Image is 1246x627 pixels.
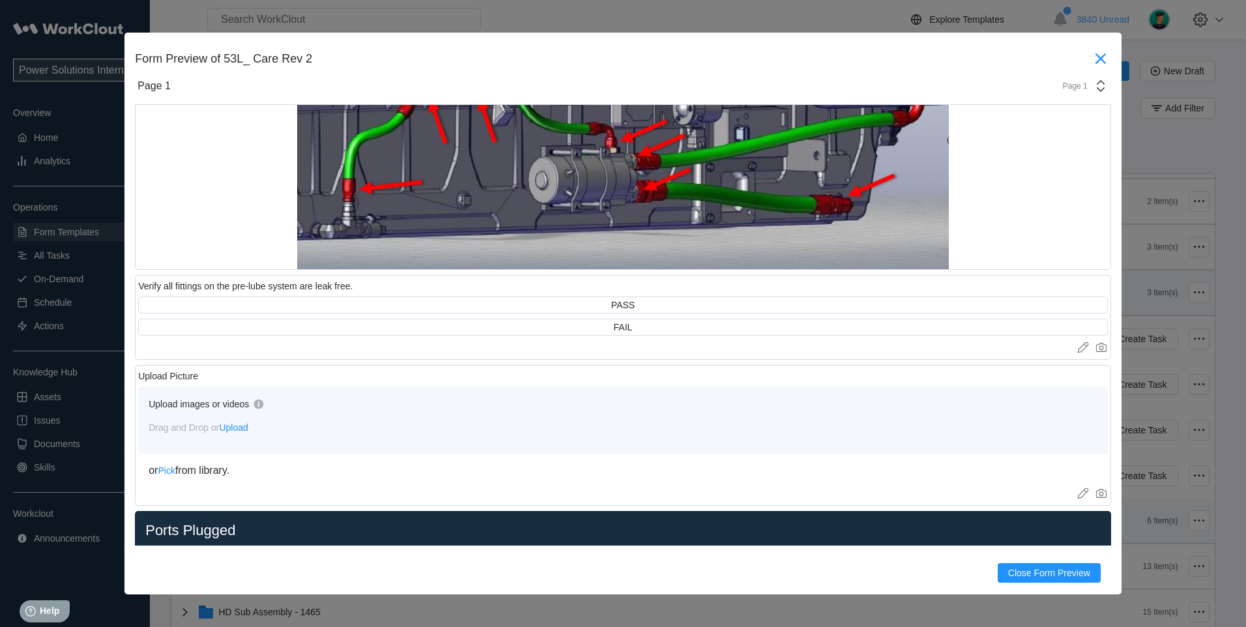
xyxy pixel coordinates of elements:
span: Pick [158,465,175,476]
div: Upload images or videos [149,399,249,409]
img: prelubepump.jpg [297,17,949,269]
div: or from library. [149,465,1097,476]
span: Drag and Drop or [149,422,248,433]
div: FAIL [614,322,633,332]
div: Verify all fittings on the pre-lube system are leak free. [138,281,353,291]
div: PASS [611,300,635,310]
div: Upload Picture [138,371,198,381]
button: Close Form Preview [998,563,1101,583]
span: Close Form Preview [1008,568,1090,577]
h2: Ports Plugged [140,521,1106,540]
span: Upload [219,422,248,433]
div: Form Preview of 53L_ Care Rev 2 [135,52,1090,66]
div: Page 1 [138,80,171,92]
div: Page 1 [1055,81,1088,91]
